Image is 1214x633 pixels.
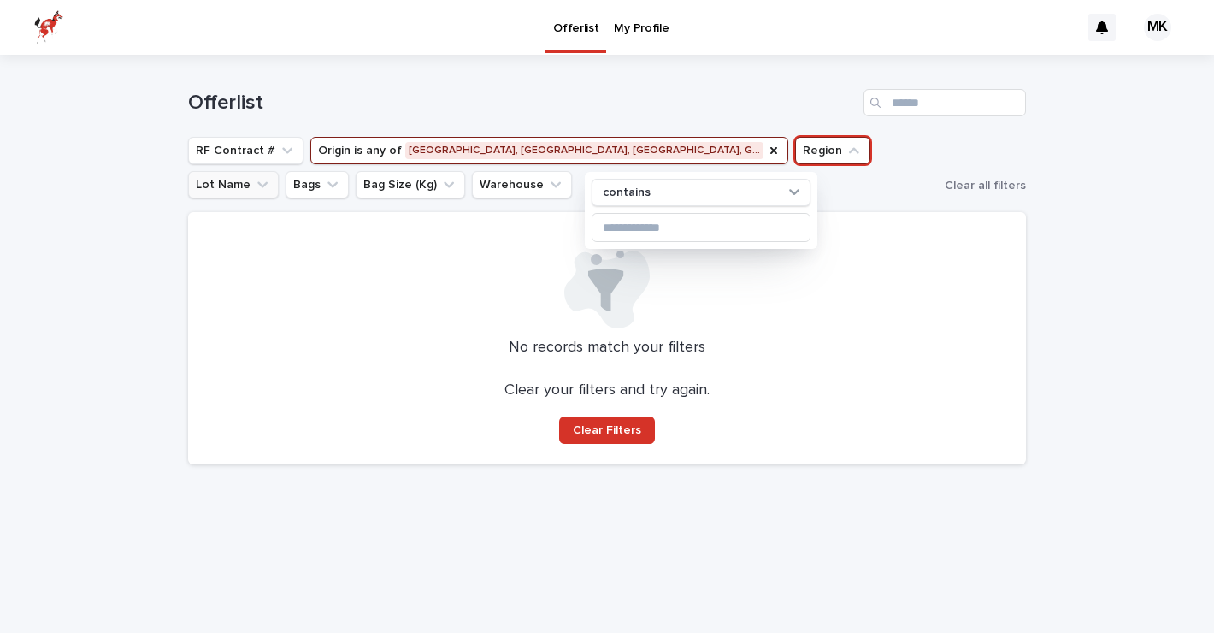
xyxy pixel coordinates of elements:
span: Clear Filters [573,424,641,436]
p: No records match your filters [209,339,1005,358]
button: Region [795,137,870,164]
img: zttTXibQQrCfv9chImQE [34,10,63,44]
p: contains [603,186,651,200]
button: Clear Filters [559,417,655,444]
button: Bag Size (Kg) [356,171,465,198]
button: Origin [310,137,788,164]
p: Clear your filters and try again. [504,382,710,400]
input: Search [863,89,1026,116]
button: Bags [286,171,349,198]
span: Clear all filters [945,180,1026,192]
button: Clear all filters [938,173,1026,198]
button: RF Contract # [188,137,303,164]
button: Lot Name [188,171,279,198]
h1: Offerlist [188,91,857,115]
div: MK [1144,14,1171,41]
button: Warehouse [472,171,572,198]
